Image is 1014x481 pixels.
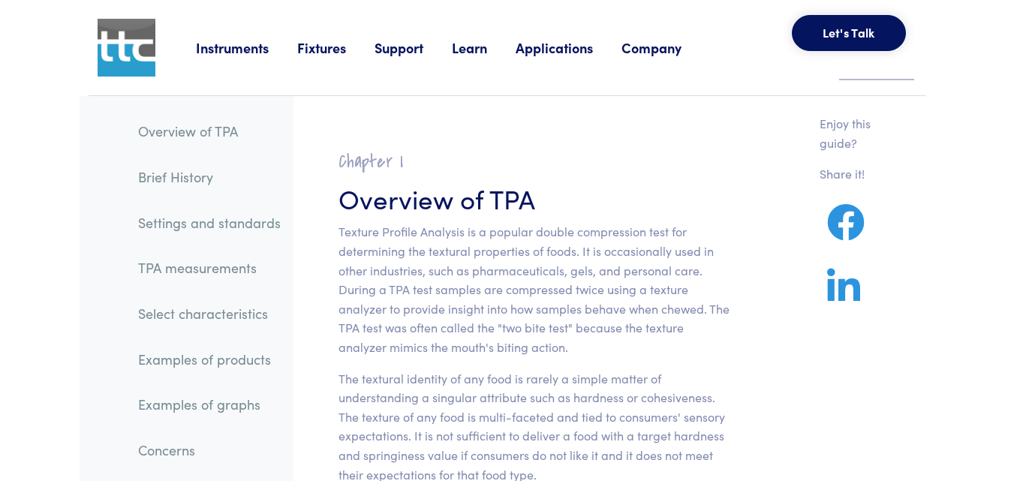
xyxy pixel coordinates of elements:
a: Examples of graphs [126,387,293,422]
h2: Chapter I [339,150,730,173]
a: Instruments [196,38,297,57]
a: Concerns [126,433,293,467]
a: Support [375,38,452,57]
h3: Overview of TPA [339,179,730,216]
a: Fixtures [297,38,375,57]
p: Enjoy this guide? [820,114,890,152]
a: Overview of TPA [126,114,293,149]
a: Learn [452,38,516,57]
p: Share it! [820,164,890,184]
a: Examples of products [126,342,293,377]
a: Brief History [126,160,293,194]
a: Select characteristics [126,296,293,331]
img: ttc_logo_1x1_v1.0.png [98,19,155,77]
a: Applications [516,38,621,57]
button: Let's Talk [792,15,906,51]
a: Share on LinkedIn [820,286,868,305]
a: Settings and standards [126,206,293,240]
p: Texture Profile Analysis is a popular double compression test for determining the textural proper... [339,222,730,356]
a: Company [621,38,710,57]
a: TPA measurements [126,251,293,285]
